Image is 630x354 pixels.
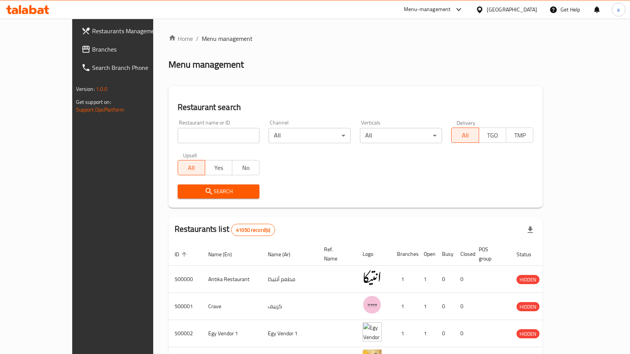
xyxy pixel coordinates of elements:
[183,152,197,158] label: Upsell
[517,275,539,284] div: HIDDEN
[208,250,242,259] span: Name (En)
[360,128,442,143] div: All
[454,293,473,320] td: 0
[436,266,454,293] td: 0
[232,160,259,175] button: No
[324,245,347,263] span: Ref. Name
[517,302,539,311] div: HIDDEN
[269,128,351,143] div: All
[178,102,534,113] h2: Restaurant search
[517,250,541,259] span: Status
[92,63,171,72] span: Search Branch Phone
[517,275,539,284] span: HIDDEN
[232,226,275,234] span: 41050 record(s)
[506,128,533,143] button: TMP
[418,266,436,293] td: 1
[509,130,530,141] span: TMP
[168,320,202,347] td: 500002
[262,320,318,347] td: Egy Vendor 1
[418,320,436,347] td: 1
[436,242,454,266] th: Busy
[92,45,171,54] span: Branches
[268,250,300,259] span: Name (Ar)
[202,34,253,43] span: Menu management
[178,184,260,199] button: Search
[184,187,254,196] span: Search
[75,58,177,77] a: Search Branch Phone
[436,293,454,320] td: 0
[178,160,205,175] button: All
[487,5,537,14] div: [GEOGRAPHIC_DATA]
[617,5,620,14] span: a
[202,293,262,320] td: Crave
[517,330,539,338] span: HIDDEN
[168,58,244,71] h2: Menu management
[356,242,391,266] th: Logo
[75,40,177,58] a: Branches
[202,320,262,347] td: Egy Vendor 1
[76,105,125,115] a: Support.OpsPlatform
[436,320,454,347] td: 0
[75,22,177,40] a: Restaurants Management
[482,130,503,141] span: TGO
[521,221,539,239] div: Export file
[231,224,275,236] div: Total records count
[454,320,473,347] td: 0
[76,84,95,94] span: Version:
[517,302,539,311] span: HIDDEN
[363,295,382,314] img: Crave
[208,162,229,173] span: Yes
[363,322,382,341] img: Egy Vendor 1
[168,34,543,43] nav: breadcrumb
[418,242,436,266] th: Open
[202,266,262,293] td: Antika Restaurant
[262,293,318,320] td: كرييف
[181,162,202,173] span: All
[205,160,232,175] button: Yes
[479,128,506,143] button: TGO
[96,84,108,94] span: 1.0.0
[92,26,171,36] span: Restaurants Management
[457,120,476,125] label: Delivery
[363,268,382,287] img: Antika Restaurant
[454,266,473,293] td: 0
[235,162,256,173] span: No
[76,97,111,107] span: Get support on:
[168,293,202,320] td: 500001
[418,293,436,320] td: 1
[262,266,318,293] td: مطعم أنتيكا
[168,34,193,43] a: Home
[175,250,189,259] span: ID
[391,242,418,266] th: Branches
[404,5,451,14] div: Menu-management
[391,320,418,347] td: 1
[479,245,501,263] span: POS group
[454,242,473,266] th: Closed
[391,266,418,293] td: 1
[451,128,479,143] button: All
[455,130,476,141] span: All
[168,266,202,293] td: 500000
[391,293,418,320] td: 1
[175,223,275,236] h2: Restaurants list
[196,34,199,43] li: /
[178,128,260,143] input: Search for restaurant name or ID..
